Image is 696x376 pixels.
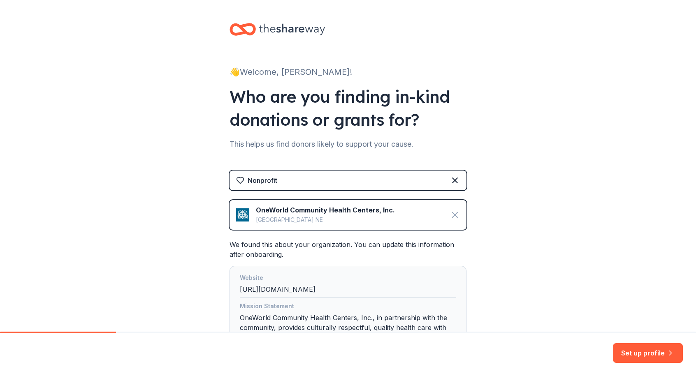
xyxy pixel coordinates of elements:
[230,65,466,78] div: 👋 Welcome, [PERSON_NAME]!
[230,138,466,151] div: This helps us find donors likely to support your cause.
[256,205,395,215] div: OneWorld Community Health Centers, Inc.
[230,85,466,131] div: Who are you finding in-kind donations or grants for?
[248,175,277,185] div: Nonprofit
[256,215,395,225] div: [GEOGRAPHIC_DATA] NE
[236,208,249,221] img: Icon for OneWorld Community Health Centers, Inc.
[240,273,456,298] div: [URL][DOMAIN_NAME]
[240,301,456,313] div: Mission Statement
[613,343,683,363] button: Set up profile
[230,240,466,372] div: We found this about your organization. You can update this information after onboarding.
[240,273,456,284] div: Website
[240,301,456,365] div: OneWorld Community Health Centers, Inc., in partnership with the community, provides culturally r...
